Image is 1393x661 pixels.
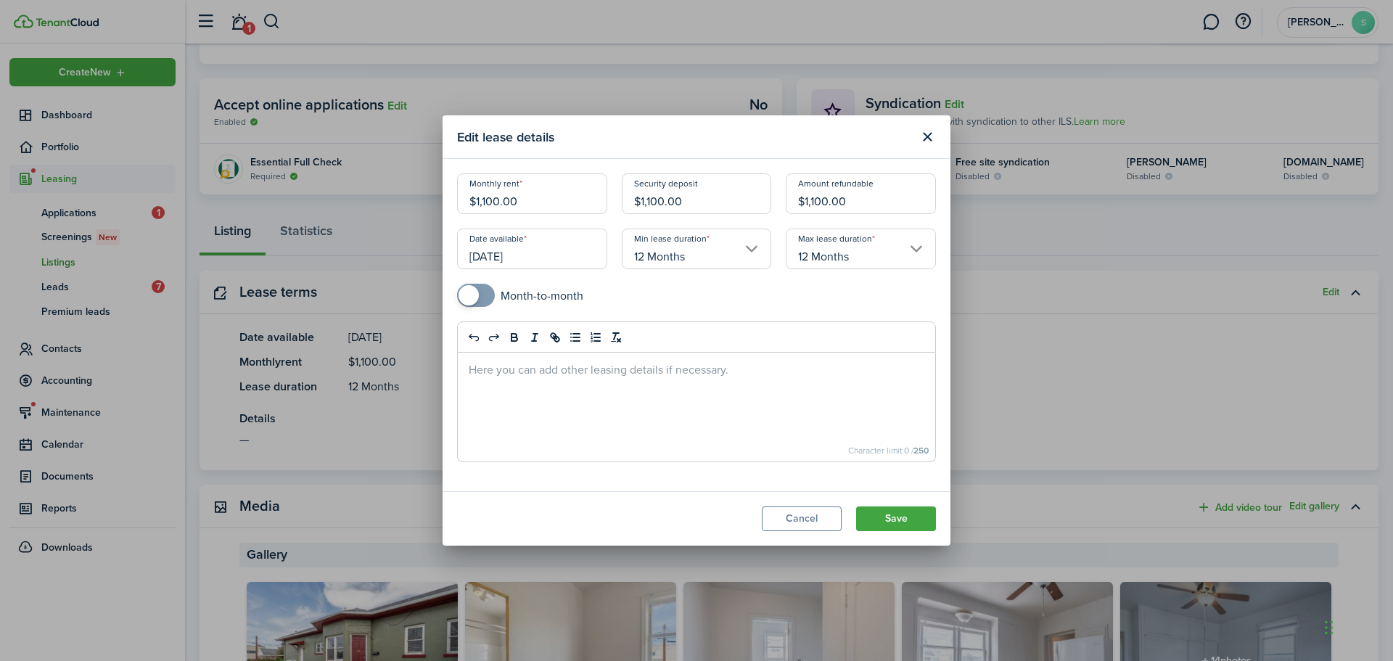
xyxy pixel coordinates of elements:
[913,444,929,457] b: 250
[525,329,545,346] button: italic
[457,173,607,214] input: 0.00
[464,329,484,346] button: undo: undo
[457,229,607,269] input: mm/dd/yyyy
[848,446,929,455] small: Character limit: 0 /
[786,173,936,214] input: 0.00
[457,123,911,151] modal-title: Edit lease details
[1325,606,1334,649] div: Drag
[622,173,772,214] input: 0.00
[1320,591,1393,661] iframe: Chat Widget
[545,329,565,346] button: link
[786,229,936,269] input: Max lease duration
[915,125,940,149] button: Close modal
[606,329,626,346] button: clean
[585,329,606,346] button: list: ordered
[484,329,504,346] button: redo: redo
[762,506,842,531] button: Cancel
[856,506,936,531] button: Save
[504,329,525,346] button: bold
[622,229,772,269] input: Min lease duration
[565,329,585,346] button: list: bullet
